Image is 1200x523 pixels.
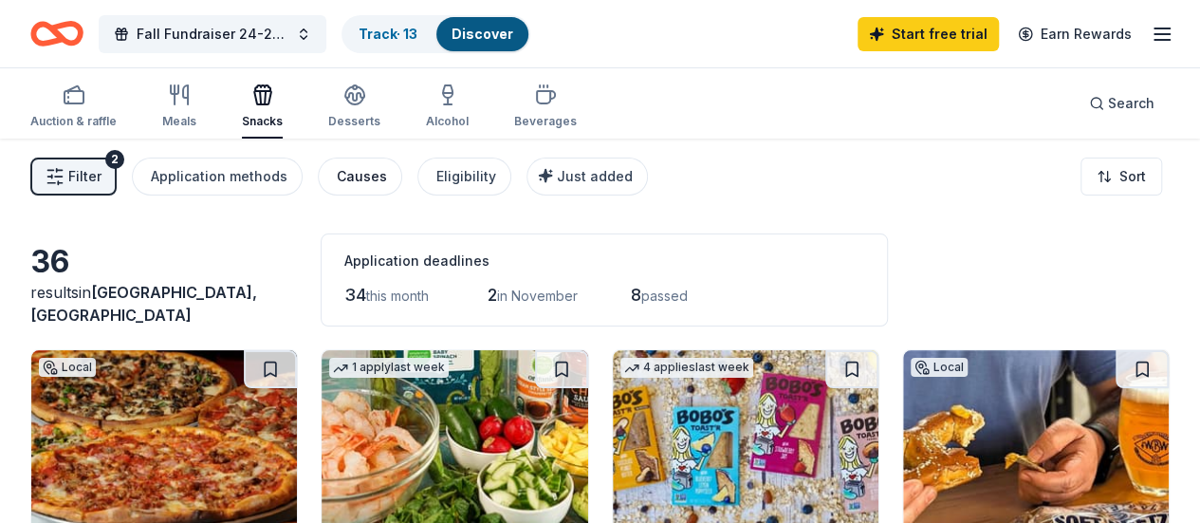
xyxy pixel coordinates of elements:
[162,76,196,139] button: Meals
[30,11,83,56] a: Home
[137,23,288,46] span: Fall Fundraiser 24-25 SY
[329,358,449,378] div: 1 apply last week
[30,283,257,325] span: in
[620,358,753,378] div: 4 applies last week
[488,285,497,305] span: 2
[426,76,469,139] button: Alcohol
[858,17,999,51] a: Start free trial
[342,15,530,53] button: Track· 13Discover
[1080,158,1162,196] button: Sort
[99,15,326,53] button: Fall Fundraiser 24-25 SY
[1108,92,1154,115] span: Search
[30,76,117,139] button: Auction & raffle
[366,288,429,304] span: this month
[318,158,402,196] button: Causes
[452,26,513,42] a: Discover
[514,114,577,129] div: Beverages
[242,114,283,129] div: Snacks
[436,165,496,188] div: Eligibility
[1074,84,1170,122] button: Search
[30,114,117,129] div: Auction & raffle
[30,243,298,281] div: 36
[30,158,117,196] button: Filter2
[497,288,578,304] span: in November
[162,114,196,129] div: Meals
[132,158,303,196] button: Application methods
[328,114,380,129] div: Desserts
[344,250,864,272] div: Application deadlines
[514,76,577,139] button: Beverages
[417,158,511,196] button: Eligibility
[1119,165,1146,188] span: Sort
[151,165,287,188] div: Application methods
[426,114,469,129] div: Alcohol
[30,283,257,325] span: [GEOGRAPHIC_DATA], [GEOGRAPHIC_DATA]
[641,288,688,304] span: passed
[557,168,633,184] span: Just added
[337,165,387,188] div: Causes
[30,281,298,327] div: results
[105,150,124,169] div: 2
[68,165,102,188] span: Filter
[631,285,641,305] span: 8
[39,358,96,377] div: Local
[242,76,283,139] button: Snacks
[911,358,968,377] div: Local
[526,158,648,196] button: Just added
[1006,17,1143,51] a: Earn Rewards
[344,285,366,305] span: 34
[328,76,380,139] button: Desserts
[359,26,417,42] a: Track· 13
